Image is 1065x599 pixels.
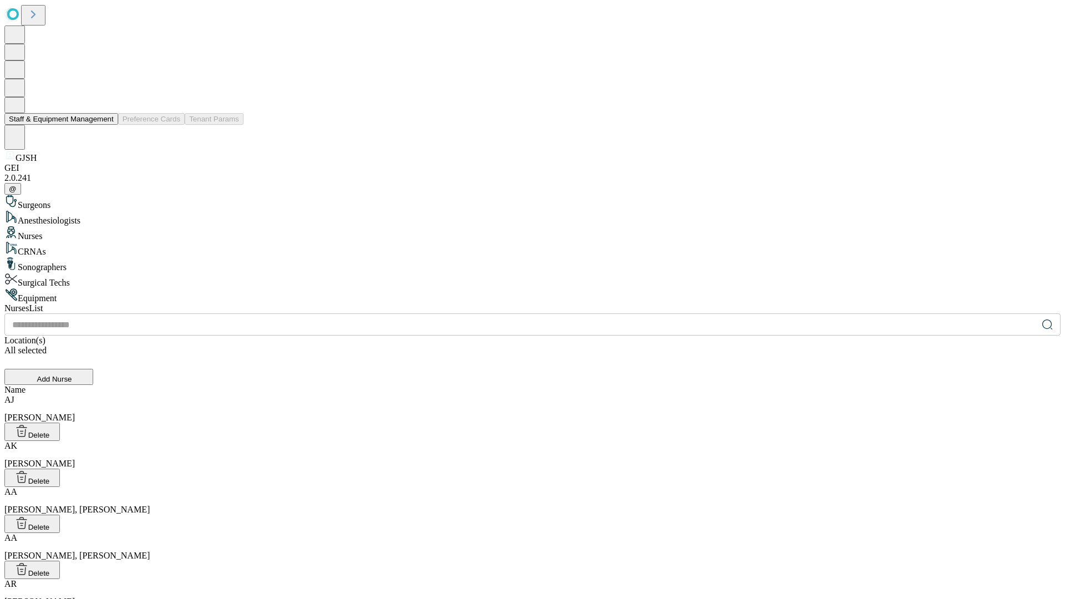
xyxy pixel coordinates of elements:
button: Delete [4,469,60,487]
div: GEI [4,163,1061,173]
span: AK [4,441,17,450]
span: GJSH [16,153,37,163]
div: All selected [4,346,1061,356]
div: CRNAs [4,241,1061,257]
button: Tenant Params [185,113,244,125]
span: AA [4,533,17,542]
div: Nurses [4,226,1061,241]
button: Delete [4,515,60,533]
div: 2.0.241 [4,173,1061,183]
button: Delete [4,423,60,441]
span: Delete [28,523,50,531]
button: Add Nurse [4,369,93,385]
div: Equipment [4,288,1061,303]
span: Add Nurse [37,375,72,383]
span: @ [9,185,17,193]
span: Delete [28,569,50,577]
div: Surgical Techs [4,272,1061,288]
button: Delete [4,561,60,579]
div: [PERSON_NAME] [4,441,1061,469]
div: Anesthesiologists [4,210,1061,226]
div: Nurses List [4,303,1061,313]
span: Location(s) [4,336,45,345]
span: AJ [4,395,14,404]
span: AA [4,487,17,496]
div: Name [4,385,1061,395]
div: [PERSON_NAME], [PERSON_NAME] [4,487,1061,515]
button: Preference Cards [118,113,185,125]
div: Sonographers [4,257,1061,272]
span: AR [4,579,17,588]
span: Delete [28,477,50,485]
span: Delete [28,431,50,439]
div: [PERSON_NAME] [4,395,1061,423]
div: Surgeons [4,195,1061,210]
button: Staff & Equipment Management [4,113,118,125]
div: [PERSON_NAME], [PERSON_NAME] [4,533,1061,561]
button: @ [4,183,21,195]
